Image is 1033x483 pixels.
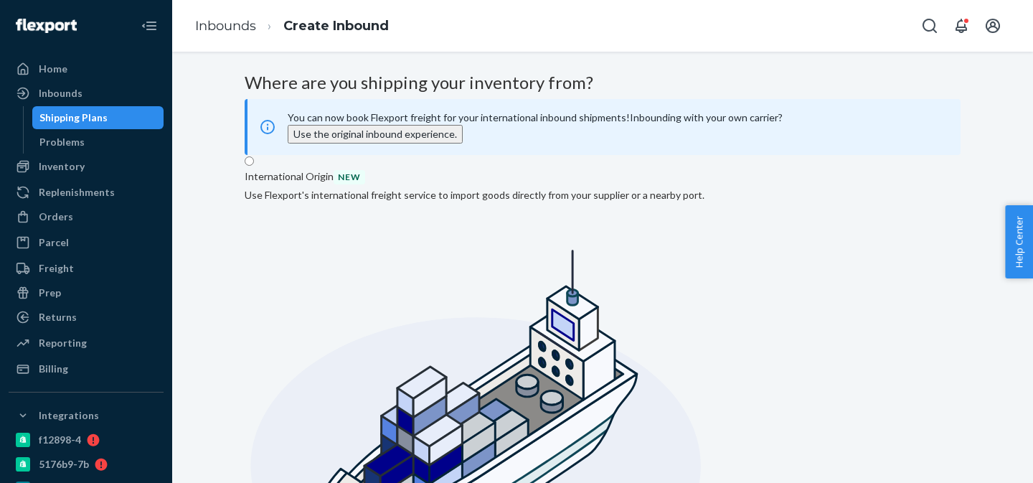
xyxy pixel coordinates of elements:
div: Integrations [39,408,99,423]
div: Freight [39,261,74,276]
button: Close Navigation [135,11,164,40]
span: Inbounding with your own carrier? [288,111,783,140]
ol: breadcrumbs [184,5,400,47]
a: Returns [9,306,164,329]
div: Parcel [39,235,69,250]
div: new [334,170,365,184]
a: Freight [9,257,164,280]
a: Reporting [9,332,164,355]
span: You can now book Flexport freight for your international inbound shipments! [288,111,630,123]
div: Problems [39,135,85,149]
div: Inbounds [39,86,82,100]
button: Use the original inbound experience. [288,125,463,144]
a: Replenishments [9,181,164,204]
a: 5176b9-7b [9,453,164,476]
a: f12898-4 [9,428,164,451]
a: Billing [9,357,164,380]
div: Billing [39,362,68,376]
h3: Where are you shipping your inventory from? [245,73,961,92]
button: Help Center [1005,205,1033,278]
div: Returns [39,310,77,324]
button: Open notifications [947,11,976,40]
div: Inventory [39,159,85,174]
a: Home [9,57,164,80]
div: f12898-4 [39,433,81,447]
a: Create Inbound [283,18,389,34]
button: Open account menu [978,11,1007,40]
a: Orders [9,205,164,228]
div: Reporting [39,336,87,350]
button: Open Search Box [915,11,944,40]
div: Shipping Plans [39,111,108,125]
div: Use Flexport's international freight service to import goods directly from your supplier or a nea... [245,188,704,202]
div: Prep [39,286,61,300]
a: Inventory [9,155,164,178]
a: Shipping Plans [32,106,164,129]
input: International OriginnewUse Flexport's international freight service to import goods directly from... [245,156,254,166]
button: Integrations [9,404,164,427]
a: Prep [9,281,164,304]
div: Orders [39,210,73,224]
div: Home [39,62,67,76]
div: 5176b9-7b [39,457,89,472]
div: International Origin [245,169,365,184]
a: Parcel [9,231,164,254]
img: Flexport logo [16,19,77,33]
div: Replenishments [39,185,115,200]
a: Inbounds [195,18,256,34]
a: Inbounds [9,82,164,105]
a: Problems [32,131,164,154]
